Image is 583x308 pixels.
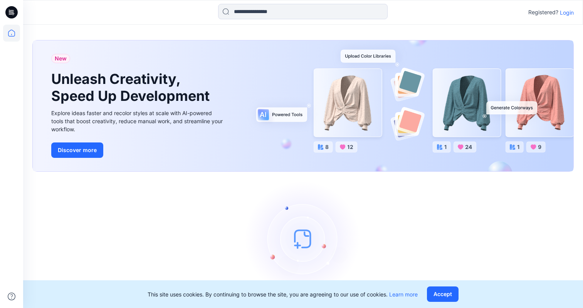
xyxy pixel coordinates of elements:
[245,181,361,296] img: empty-state-image.svg
[389,291,418,298] a: Learn more
[148,290,418,298] p: This site uses cookies. By continuing to browse the site, you are agreeing to our use of cookies.
[55,54,67,63] span: New
[51,142,103,158] button: Discover more
[51,109,225,133] div: Explore ideas faster and recolor styles at scale with AI-powered tools that boost creativity, red...
[528,8,558,17] p: Registered?
[51,142,225,158] a: Discover more
[51,71,213,104] h1: Unleash Creativity, Speed Up Development
[427,286,459,302] button: Accept
[560,8,574,17] p: Login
